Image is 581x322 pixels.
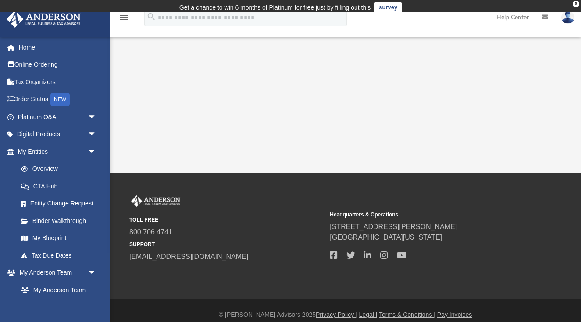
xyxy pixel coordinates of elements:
[6,126,110,143] a: Digital Productsarrow_drop_down
[330,211,524,219] small: Headquarters & Operations
[330,223,457,230] a: [STREET_ADDRESS][PERSON_NAME]
[6,91,110,109] a: Order StatusNEW
[359,311,378,318] a: Legal |
[88,264,105,282] span: arrow_drop_down
[12,247,110,264] a: Tax Due Dates
[6,39,110,56] a: Home
[12,160,110,178] a: Overview
[374,2,402,13] a: survey
[12,230,105,247] a: My Blueprint
[379,311,435,318] a: Terms & Conditions |
[129,228,172,236] a: 800.706.4741
[110,310,581,319] div: © [PERSON_NAME] Advisors 2025
[561,11,574,24] img: User Pic
[12,195,110,212] a: Entity Change Request
[12,212,110,230] a: Binder Walkthrough
[6,108,110,126] a: Platinum Q&Aarrow_drop_down
[6,56,110,74] a: Online Ordering
[118,17,129,23] a: menu
[129,216,324,224] small: TOLL FREE
[6,73,110,91] a: Tax Organizers
[88,143,105,161] span: arrow_drop_down
[129,253,248,260] a: [EMAIL_ADDRESS][DOMAIN_NAME]
[330,234,442,241] a: [GEOGRAPHIC_DATA][US_STATE]
[88,108,105,126] span: arrow_drop_down
[6,143,110,160] a: My Entitiesarrow_drop_down
[6,264,105,282] a: My Anderson Teamarrow_drop_down
[12,177,110,195] a: CTA Hub
[437,311,472,318] a: Pay Invoices
[12,281,101,299] a: My Anderson Team
[179,2,371,13] div: Get a chance to win 6 months of Platinum for free just by filling out this
[118,12,129,23] i: menu
[4,11,83,28] img: Anderson Advisors Platinum Portal
[129,195,182,207] img: Anderson Advisors Platinum Portal
[146,12,156,21] i: search
[88,126,105,144] span: arrow_drop_down
[316,311,357,318] a: Privacy Policy |
[573,1,579,7] div: close
[50,93,70,106] div: NEW
[129,241,324,248] small: SUPPORT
